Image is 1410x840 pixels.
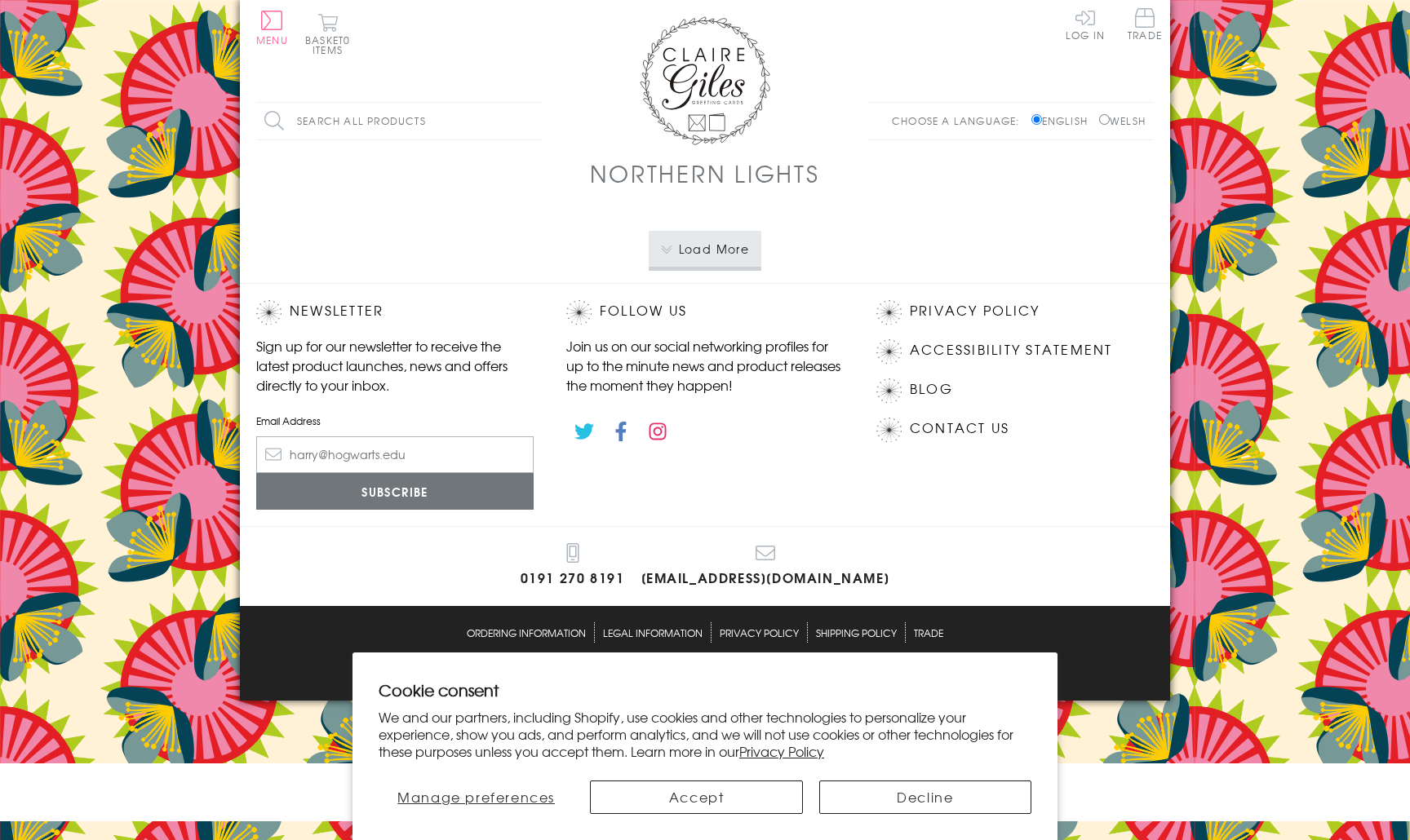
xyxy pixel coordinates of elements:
a: Contact Us [910,418,1009,440]
a: Privacy Policy [910,300,1040,322]
a: [EMAIL_ADDRESS][DOMAIN_NAME] [641,543,890,590]
label: Welsh [1099,113,1146,128]
a: Privacy Policy [739,741,824,761]
span: Trade [1128,8,1162,40]
p: © 2025 . [256,659,1154,674]
button: Load More [649,231,762,267]
a: 0191 270 8191 [521,543,625,590]
h1: Northern Lights [590,157,819,190]
a: Trade [1128,8,1162,43]
input: Subscribe [256,473,534,510]
h2: Follow Us [566,300,844,325]
button: Menu [256,11,288,45]
input: English [1031,114,1042,125]
span: Menu [256,33,288,47]
button: Manage preferences [379,780,574,814]
p: Join us on our social networking profiles for up to the minute news and product releases the mome... [566,336,844,395]
button: Accept [590,780,802,814]
a: Ordering Information [467,622,586,643]
a: Trade [914,622,943,643]
a: Privacy Policy [720,622,799,643]
a: Log In [1066,8,1105,40]
label: Email Address [256,413,534,428]
a: Legal Information [603,622,703,643]
p: We and our partners, including Shopify, use cookies and other technologies to personalize your ex... [379,709,1031,759]
p: Choose a language: [892,113,1028,128]
a: Shipping Policy [816,622,897,643]
button: Decline [819,780,1031,814]
h2: Cookie consent [379,679,1031,701]
input: Search [525,103,542,139]
a: Accessibility Statement [910,339,1113,361]
span: 0 items [313,33,350,57]
input: Search all products [256,103,542,139]
h2: Newsletter [256,300,534,325]
input: Welsh [1099,114,1110,125]
span: Manage preferences [397,787,555,807]
a: Blog [910,378,953,400]
button: Basket0 items [305,13,350,55]
p: Sign up for our newsletter to receive the latest product launches, news and offers directly to yo... [256,336,534,395]
label: English [1031,113,1096,128]
input: harry@hogwarts.edu [256,436,534,473]
img: Claire Giles Greetings Cards [640,16,770,145]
